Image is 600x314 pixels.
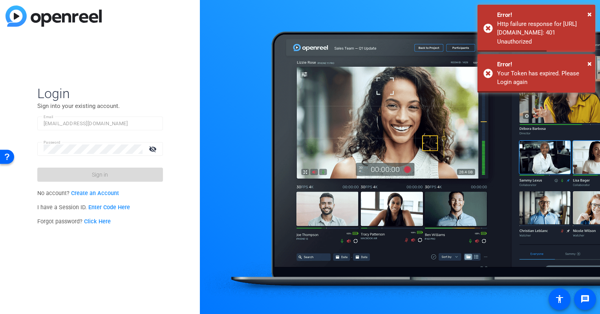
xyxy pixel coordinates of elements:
input: Enter Email Address [44,119,157,128]
div: Your Token has expired. Please Login again [497,69,589,87]
mat-icon: visibility_off [144,143,163,155]
div: Error! [497,11,589,20]
span: Login [37,85,163,102]
mat-icon: message [580,294,590,304]
a: Enter Code Here [88,204,130,211]
mat-label: Email [44,115,53,119]
a: Click Here [84,218,111,225]
span: I have a Session ID. [37,204,130,211]
span: Forgot password? [37,218,111,225]
div: Error! [497,60,589,69]
div: Http failure response for https://capture.openreel.com/api/filters/project: 401 Unauthorized [497,20,589,46]
button: Close [587,58,592,69]
mat-label: Password [44,140,60,144]
span: × [587,59,592,68]
img: blue-gradient.svg [5,5,102,27]
span: × [587,9,592,19]
span: No account? [37,190,119,197]
a: Create an Account [71,190,119,197]
button: Close [587,8,592,20]
mat-icon: accessibility [555,294,564,304]
p: Sign into your existing account. [37,102,163,110]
